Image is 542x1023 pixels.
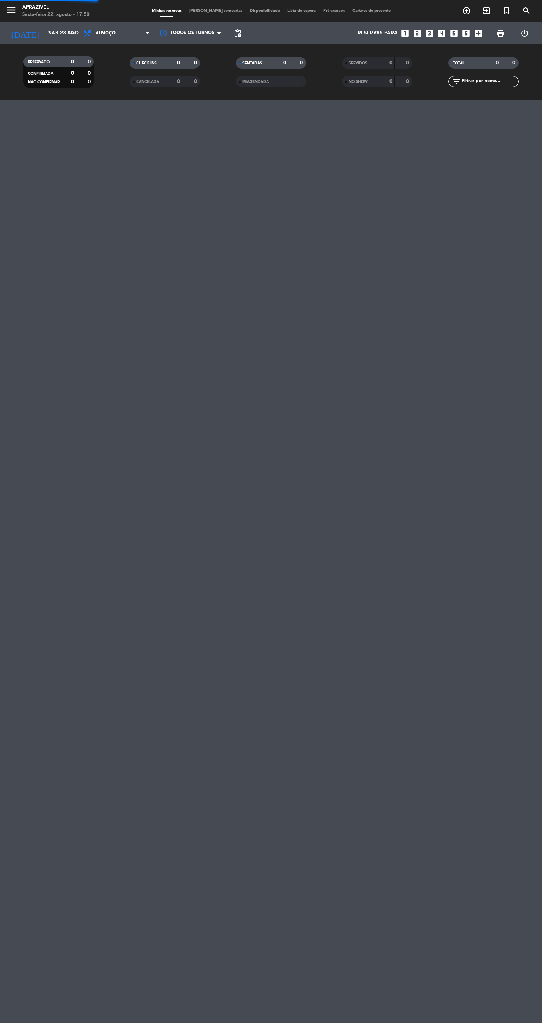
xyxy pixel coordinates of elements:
[453,61,464,65] span: TOTAL
[88,71,92,76] strong: 0
[71,59,74,64] strong: 0
[6,4,17,18] button: menu
[358,30,398,36] span: Reservas para
[496,29,505,38] span: print
[452,77,461,86] i: filter_list
[461,29,471,38] i: looks_6
[88,59,92,64] strong: 0
[28,80,60,84] span: NÃO CONFIRMAR
[512,60,517,66] strong: 0
[512,22,536,44] div: LOG OUT
[400,29,410,38] i: looks_one
[22,4,90,11] div: Aprazível
[177,60,180,66] strong: 0
[425,29,434,38] i: looks_3
[6,4,17,16] i: menu
[71,79,74,84] strong: 0
[136,61,157,65] span: CHECK INS
[148,9,185,13] span: Minhas reservas
[185,9,246,13] span: [PERSON_NAME] semeadas
[69,29,78,38] i: arrow_drop_down
[437,29,446,38] i: looks_4
[6,25,45,41] i: [DATE]
[242,61,262,65] span: SENTADAS
[449,29,459,38] i: looks_5
[22,11,90,19] div: Sexta-feira 22. agosto - 17:50
[136,80,159,84] span: CANCELADA
[233,29,242,38] span: pending_actions
[71,71,74,76] strong: 0
[88,79,92,84] strong: 0
[406,60,411,66] strong: 0
[349,9,394,13] span: Cartões de presente
[406,79,411,84] strong: 0
[194,60,198,66] strong: 0
[474,29,483,38] i: add_box
[462,6,471,15] i: add_circle_outline
[412,29,422,38] i: looks_two
[482,6,491,15] i: exit_to_app
[283,60,286,66] strong: 0
[502,6,511,15] i: turned_in_not
[496,60,499,66] strong: 0
[242,80,269,84] span: REAGENDADA
[194,79,198,84] strong: 0
[246,9,284,13] span: Disponibilidade
[349,61,367,65] span: SERVIDOS
[96,31,116,36] span: Almoço
[522,6,531,15] i: search
[284,9,319,13] span: Lista de espera
[389,79,392,84] strong: 0
[319,9,349,13] span: Pré-acessos
[28,60,50,64] span: RESERVADO
[461,77,518,86] input: Filtrar por nome...
[177,79,180,84] strong: 0
[300,60,304,66] strong: 0
[349,80,368,84] span: NO-SHOW
[520,29,529,38] i: power_settings_new
[389,60,392,66] strong: 0
[28,72,53,76] span: CONFIRMADA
